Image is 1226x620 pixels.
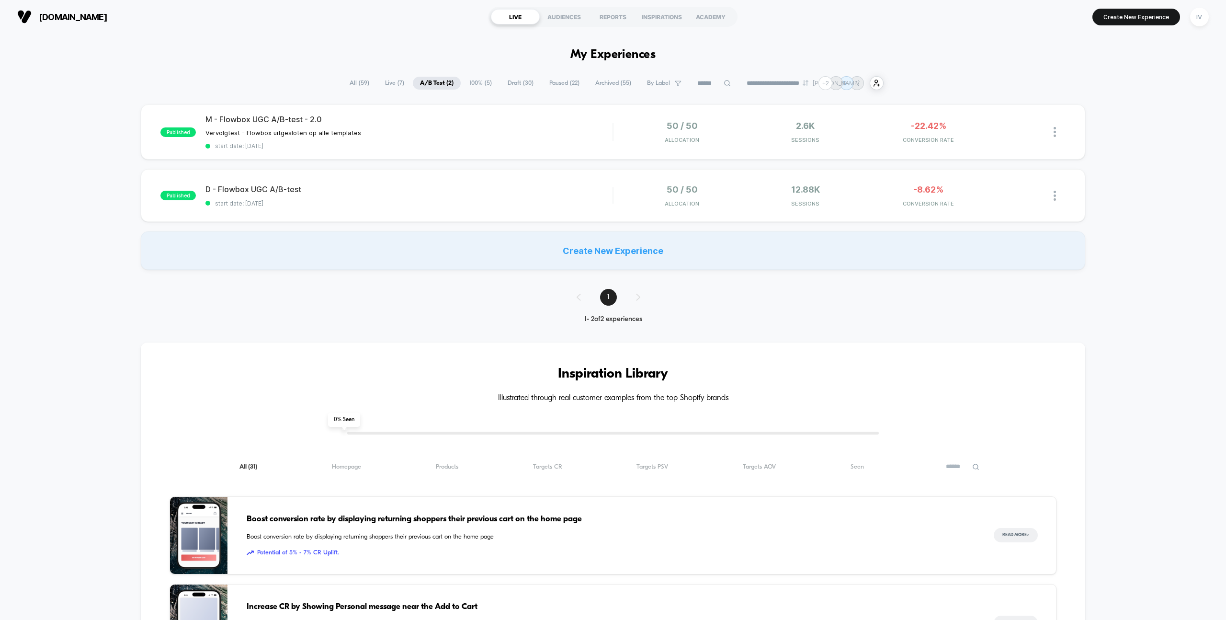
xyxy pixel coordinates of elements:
button: IV [1187,7,1212,27]
button: Read More> [994,528,1038,542]
div: IV [1190,8,1209,26]
img: close [1054,127,1056,137]
span: Products [436,463,458,471]
span: CONVERSION RATE [869,137,988,143]
span: Paused ( 22 ) [542,77,587,90]
span: ( 31 ) [248,464,257,470]
img: close [1054,191,1056,201]
span: Sessions [746,137,864,143]
span: 12.88k [791,184,820,195]
span: Live ( 7 ) [378,77,411,90]
div: ACADEMY [686,9,735,24]
span: -8.62% [913,184,943,195]
span: published [160,127,196,137]
span: A/B Test ( 2 ) [413,77,461,90]
p: [PERSON_NAME] [813,80,860,87]
span: start date: [DATE] [205,200,613,207]
button: [DOMAIN_NAME] [14,9,110,24]
div: INSPIRATIONS [637,9,686,24]
span: start date: [DATE] [205,142,613,149]
div: REPORTS [589,9,637,24]
span: Homepage [332,463,361,471]
h4: Illustrated through real customer examples from the top Shopify brands [170,394,1056,403]
span: Vervolgtest - Flowbox uitgesloten op alle templates [205,129,361,137]
div: LIVE [491,9,540,24]
span: Sessions [746,200,864,207]
h3: Inspiration Library [170,367,1056,382]
span: 50 / 50 [667,184,698,195]
span: 100% ( 5 ) [462,77,499,90]
span: 2.6k [796,121,815,131]
button: Create New Experience [1092,9,1180,25]
span: Targets PSV [636,463,668,471]
span: Potential of 5% - 7% CR Uplift. [247,548,974,558]
span: 50 / 50 [667,121,698,131]
span: 0 % Seen [328,413,360,427]
span: Boost conversion rate by displaying returning shoppers their previous cart on the home page [247,513,974,526]
span: 1 [600,289,617,306]
span: By Label [647,80,670,87]
span: D - Flowbox UGC A/B-test [205,184,613,194]
div: + 2 [818,76,832,90]
span: Archived ( 55 ) [588,77,638,90]
img: Visually logo [17,10,32,24]
span: Allocation [665,137,699,143]
span: M - Flowbox UGC A/B-test - 2.0 [205,115,613,124]
img: end [803,80,808,86]
span: Draft ( 30 ) [500,77,541,90]
span: Targets AOV [743,463,776,471]
span: -22.42% [911,121,946,131]
div: 1 - 2 of 2 experiences [567,315,659,323]
span: All ( 59 ) [342,77,376,90]
span: Increase CR by Showing Personal message near the Add to Cart [247,601,974,613]
span: [DOMAIN_NAME] [39,12,107,22]
span: Allocation [665,200,699,207]
h1: My Experiences [570,48,656,62]
span: Boost conversion rate by displaying returning shoppers their previous cart on the home page [247,532,974,542]
div: AUDIENCES [540,9,589,24]
span: Seen [851,463,864,471]
span: published [160,191,196,200]
span: CONVERSION RATE [869,200,988,207]
span: Targets CR [533,463,562,471]
div: Create New Experience [141,231,1085,270]
img: Boost conversion rate by displaying returning shoppers their previous cart on the home page [170,497,227,574]
span: All [239,463,257,471]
